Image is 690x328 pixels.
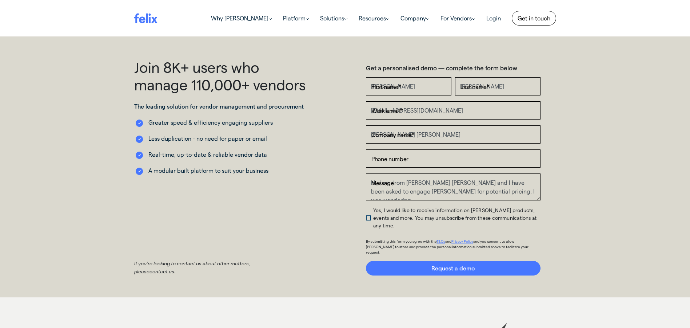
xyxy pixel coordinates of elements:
span: Yes, I would like to receive information on [PERSON_NAME] products, events and more. You may unsu... [373,207,537,229]
li: Real-time, up-to-date & reliable vendor data [134,150,309,159]
span: and you consent to allow [PERSON_NAME] to store and process the personal information submitted ab... [366,239,529,254]
p: If you're looking to contact us about other matters, please . [134,259,280,276]
a: Privacy Policy [451,239,473,243]
a: T&Cs [436,239,445,243]
a: For Vendors [435,11,481,26]
a: Solutions [315,11,353,26]
li: Less duplication - no need for paper or email [134,134,309,143]
a: Platform [278,11,315,26]
span: By submitting this form you agree with the [366,239,436,243]
textarea: Hi, I am from [PERSON_NAME] [PERSON_NAME] and I have been asked to engage [PERSON_NAME] for poten... [366,173,541,200]
span: and [445,239,451,243]
a: Why [PERSON_NAME] [206,11,278,26]
strong: The leading solution for vendor management and procurement [134,103,304,110]
input: Request a demo [366,261,541,276]
a: Company [395,11,435,26]
img: felix logo [134,13,157,23]
h1: Join 8K+ users who manage 110,000+ vendors [134,58,309,93]
a: Login [481,11,506,26]
a: Get in touch [512,11,556,26]
a: Resources [353,11,395,26]
li: Greater speed & efficiency engaging suppliers [134,118,309,127]
a: contact us [149,268,174,274]
strong: Get a personalised demo — complete the form below [366,64,517,71]
li: A modular built platform to suit your business [134,166,309,175]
